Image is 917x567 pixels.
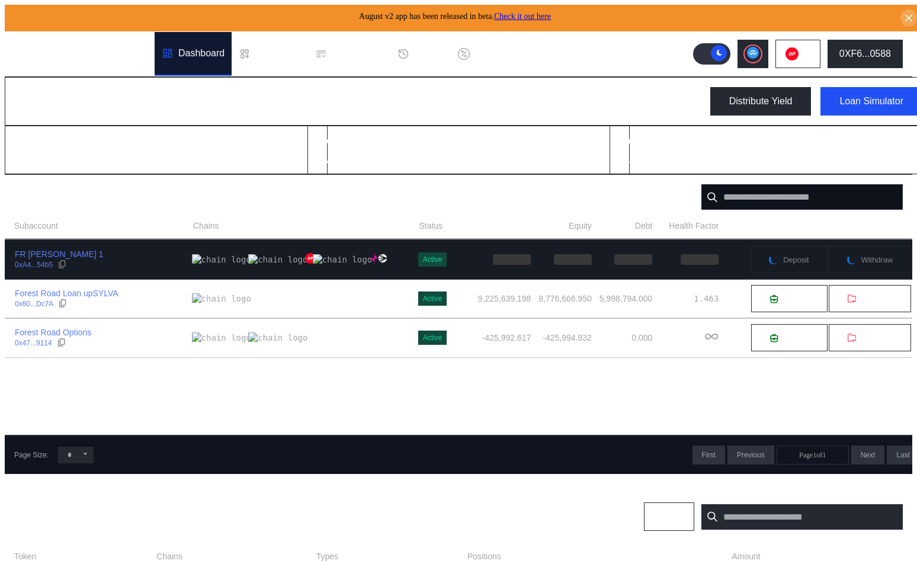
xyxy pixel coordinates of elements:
img: chain logo [192,293,251,304]
h2: Total Balance [15,136,76,146]
div: History [414,49,444,59]
div: 8,350,672.118 [620,150,713,164]
div: 0x47...9114 [15,339,52,347]
div: My Dashboard [15,91,124,113]
span: Debt [635,220,653,232]
span: August v2 app has been released in beta. [359,12,551,21]
button: Withdraw [828,284,912,313]
td: -425,992.617 [451,318,532,357]
span: First [702,451,716,459]
div: Permissions [332,49,383,59]
a: History [390,32,451,76]
button: Withdraw [828,323,912,352]
a: Discount Factors [451,32,553,76]
img: chain logo [377,253,388,264]
div: 0XF6...0588 [839,49,891,59]
div: 0x60...Dc7A [15,300,53,308]
div: Positions [14,510,62,524]
img: chain logo [369,253,380,264]
div: Subaccounts [14,190,83,204]
span: Chains [156,550,182,563]
img: chain logo [248,254,307,265]
div: 8,799,646.582 [15,150,108,164]
td: -425,994.832 [531,318,592,357]
button: Deposit [751,284,828,313]
span: Token [14,550,36,563]
span: Page 1 of 1 [799,451,826,460]
span: Previous [737,451,765,459]
span: Deposit [783,334,809,342]
div: 0xA4...54b5 [15,261,53,269]
button: Distribute Yield [710,87,812,116]
span: Withdraw [861,255,893,264]
div: Distribute Yield [729,96,793,107]
span: USD Value [863,550,903,563]
button: Chain [644,502,694,531]
span: Deposit [783,255,809,264]
img: chain logo [305,253,316,264]
button: Previous [727,446,774,465]
div: USD [717,150,742,164]
img: pending [769,255,778,264]
button: pendingDeposit [750,245,828,274]
img: chain logo [192,332,251,343]
div: Loan Simulator [839,96,903,107]
span: Health Factor [669,220,719,232]
div: Discount Factors [474,49,546,59]
button: 0XF6...0588 [828,40,903,68]
span: Account Balance [469,220,531,232]
span: Amount [732,550,760,563]
td: 9,225,639.198 [451,279,532,318]
button: Next [851,446,885,465]
div: Forest Road Loan upSYLVA [15,288,118,299]
td: 8,776,666.950 [531,279,592,318]
div: Loan Book [255,49,301,59]
img: chain logo [248,332,307,343]
div: Active [423,334,443,342]
button: Deposit [751,323,828,352]
span: Deposit [783,294,809,303]
span: Next [861,451,876,459]
span: Chains [193,220,219,232]
td: 5,998,794.000 [592,279,653,318]
a: Check it out here [494,12,551,21]
span: Withdraw [861,294,893,303]
span: Status [419,220,443,232]
button: pendingWithdraw [828,245,912,274]
img: chain logo [785,47,799,60]
div: Active [423,255,443,264]
div: Dashboard [178,48,225,59]
span: Positions [467,550,501,563]
div: FR [PERSON_NAME] 1 [15,249,103,260]
span: Chain [654,512,672,521]
img: pending [847,255,857,264]
span: Subaccount [14,220,58,232]
div: USD [415,150,440,164]
span: Withdraw [861,334,893,342]
img: chain logo [192,254,251,265]
div: 5,998,794.000 [318,150,411,164]
div: USD [113,150,137,164]
td: 1.463 [653,279,719,318]
a: Permissions [308,32,390,76]
button: chain logo [775,40,820,68]
span: Types [316,550,338,563]
img: chain logo [313,254,372,265]
a: Loan Book [232,32,308,76]
a: Dashboard [155,32,232,76]
span: Last [896,451,910,459]
h2: Total Equity [620,136,673,146]
button: First [692,446,725,465]
h2: Total Debt [318,136,363,146]
td: 0.000 [592,318,653,357]
span: Equity [569,220,592,232]
div: Page Size: [14,451,49,459]
div: Active [423,294,443,303]
div: Forest Road Options [15,327,91,338]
